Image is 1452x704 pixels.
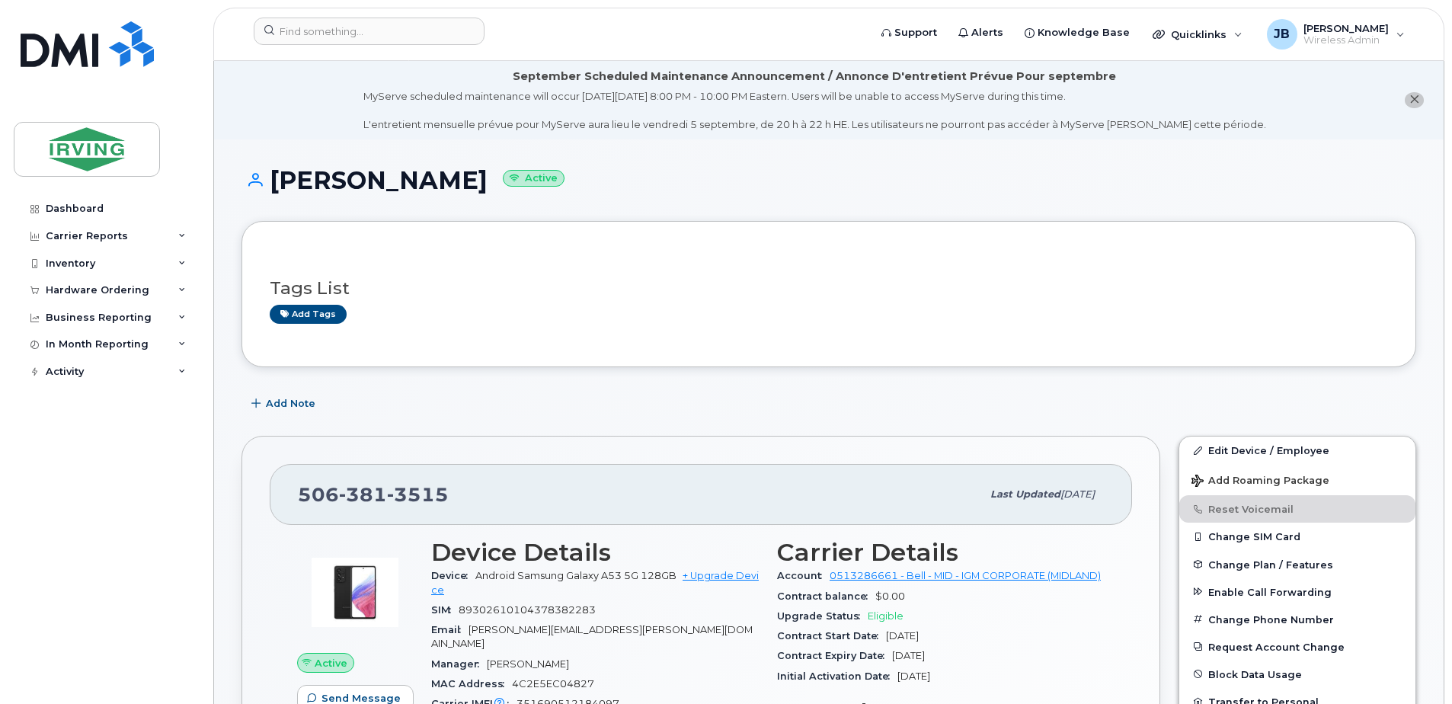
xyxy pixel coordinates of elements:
[1208,586,1332,597] span: Enable Call Forwarding
[1179,464,1415,495] button: Add Roaming Package
[387,483,449,506] span: 3515
[431,570,759,595] a: + Upgrade Device
[503,170,564,187] small: Active
[1191,475,1329,489] span: Add Roaming Package
[875,590,905,602] span: $0.00
[1179,633,1415,661] button: Request Account Change
[868,610,904,622] span: Eligible
[431,604,459,616] span: SIM
[270,305,347,324] a: Add tags
[431,624,469,635] span: Email
[339,483,387,506] span: 381
[431,624,753,649] span: [PERSON_NAME][EMAIL_ADDRESS][PERSON_NAME][DOMAIN_NAME]
[990,488,1060,500] span: Last updated
[241,167,1416,194] h1: [PERSON_NAME]
[241,390,328,418] button: Add Note
[298,483,449,506] span: 506
[459,604,596,616] span: 89302610104378382283
[897,670,930,682] span: [DATE]
[830,570,1101,581] a: 0513286661 - Bell - MID - IGM CORPORATE (MIDLAND)
[1179,523,1415,550] button: Change SIM Card
[431,658,487,670] span: Manager
[1179,606,1415,633] button: Change Phone Number
[1179,661,1415,688] button: Block Data Usage
[777,670,897,682] span: Initial Activation Date
[777,570,830,581] span: Account
[309,546,401,638] img: image20231002-3703462-kjv75p.jpeg
[512,678,594,690] span: 4C2E5EC04827
[431,678,512,690] span: MAC Address
[266,396,315,411] span: Add Note
[777,590,875,602] span: Contract balance
[315,656,347,670] span: Active
[1179,578,1415,606] button: Enable Call Forwarding
[270,279,1388,298] h3: Tags List
[1405,92,1424,108] button: close notification
[431,570,475,581] span: Device
[886,630,919,642] span: [DATE]
[777,610,868,622] span: Upgrade Status
[1060,488,1095,500] span: [DATE]
[777,650,892,661] span: Contract Expiry Date
[892,650,925,661] span: [DATE]
[1179,495,1415,523] button: Reset Voicemail
[431,539,759,566] h3: Device Details
[1208,558,1333,570] span: Change Plan / Features
[513,69,1116,85] div: September Scheduled Maintenance Announcement / Annonce D'entretient Prévue Pour septembre
[1179,551,1415,578] button: Change Plan / Features
[475,570,676,581] span: Android Samsung Galaxy A53 5G 128GB
[777,539,1105,566] h3: Carrier Details
[1179,437,1415,464] a: Edit Device / Employee
[487,658,569,670] span: [PERSON_NAME]
[777,630,886,642] span: Contract Start Date
[363,89,1266,132] div: MyServe scheduled maintenance will occur [DATE][DATE] 8:00 PM - 10:00 PM Eastern. Users will be u...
